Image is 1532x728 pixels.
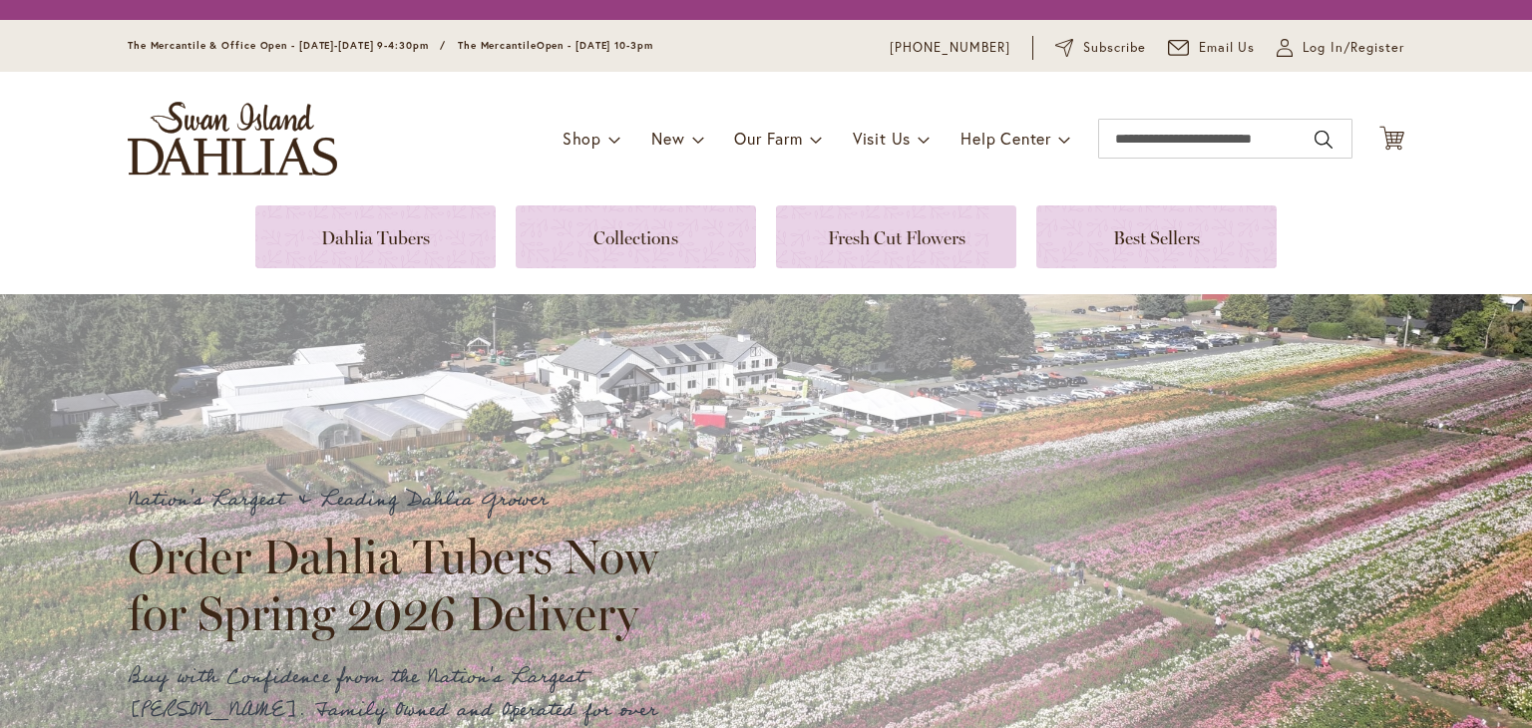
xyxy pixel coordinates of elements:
[1303,38,1404,58] span: Log In/Register
[960,128,1051,149] span: Help Center
[128,484,676,517] p: Nation's Largest & Leading Dahlia Grower
[890,38,1010,58] a: [PHONE_NUMBER]
[734,128,802,149] span: Our Farm
[651,128,684,149] span: New
[563,128,601,149] span: Shop
[853,128,911,149] span: Visit Us
[128,39,537,52] span: The Mercantile & Office Open - [DATE]-[DATE] 9-4:30pm / The Mercantile
[128,102,337,176] a: store logo
[1055,38,1146,58] a: Subscribe
[1168,38,1256,58] a: Email Us
[128,529,676,640] h2: Order Dahlia Tubers Now for Spring 2026 Delivery
[1083,38,1146,58] span: Subscribe
[1315,124,1333,156] button: Search
[1277,38,1404,58] a: Log In/Register
[1199,38,1256,58] span: Email Us
[537,39,653,52] span: Open - [DATE] 10-3pm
